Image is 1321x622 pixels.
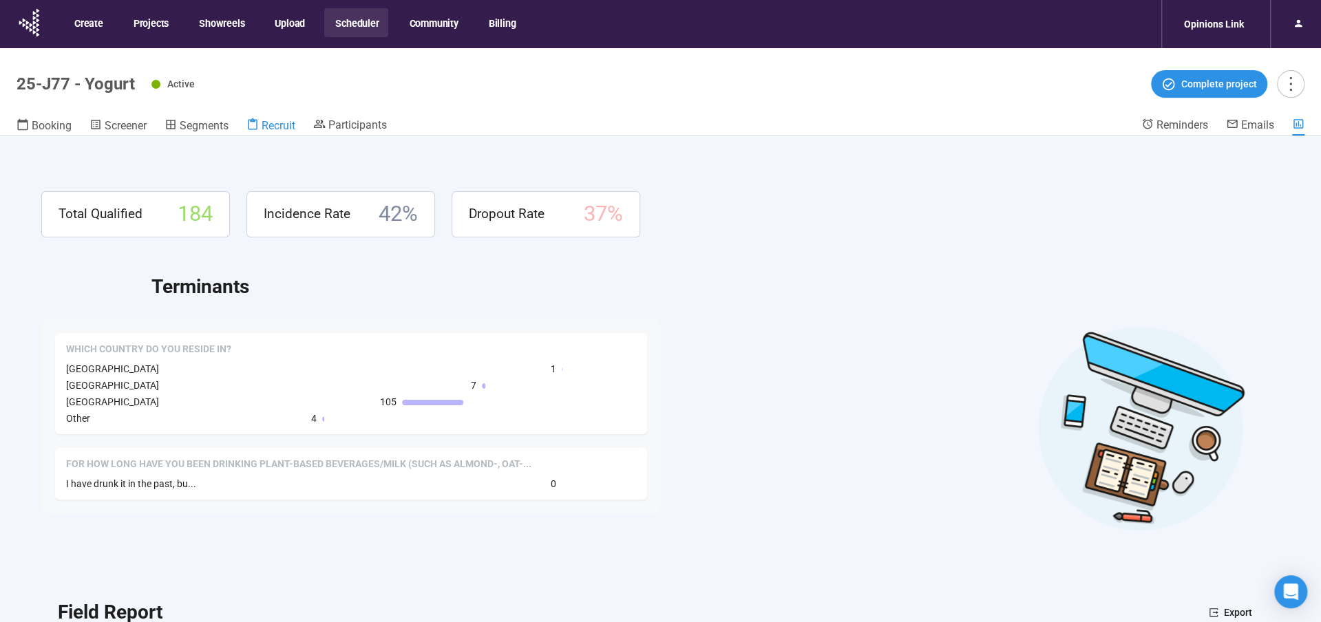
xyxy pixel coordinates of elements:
[1141,118,1208,134] a: Reminders
[165,118,229,136] a: Segments
[32,119,72,132] span: Booking
[478,8,526,37] button: Billing
[1176,11,1252,37] div: Opinions Link
[105,119,147,132] span: Screener
[328,118,387,131] span: Participants
[380,394,397,409] span: 105
[1241,118,1274,131] span: Emails
[167,78,195,89] span: Active
[264,204,350,224] span: Incidence Rate
[1209,608,1218,617] span: export
[324,8,388,37] button: Scheduler
[66,363,159,374] span: [GEOGRAPHIC_DATA]
[584,197,623,231] span: 37 %
[398,8,467,37] button: Community
[1156,118,1208,131] span: Reminders
[66,458,531,471] span: For how long have you been drinking Plant-Based Beverages/Milk (such as almond-, oat-, or soy-bas...
[246,118,295,136] a: Recruit
[262,119,295,132] span: Recruit
[123,8,178,37] button: Projects
[1277,70,1304,98] button: more
[66,478,196,489] span: I have drunk it in the past, bu...
[471,378,476,393] span: 7
[66,343,231,356] span: Which country do you reside in?
[1151,70,1267,98] button: Complete project
[180,119,229,132] span: Segments
[178,197,213,231] span: 184
[1037,325,1245,532] img: Desktop work notes
[188,8,254,37] button: Showreels
[66,380,159,391] span: [GEOGRAPHIC_DATA]
[379,197,418,231] span: 42 %
[313,118,387,134] a: Participants
[1281,74,1300,93] span: more
[63,8,113,37] button: Create
[59,204,142,224] span: Total Qualified
[551,361,556,376] span: 1
[89,118,147,136] a: Screener
[1181,76,1257,92] span: Complete project
[1224,605,1252,620] span: Export
[1226,118,1274,134] a: Emails
[17,118,72,136] a: Booking
[469,204,545,224] span: Dropout Rate
[551,476,556,491] span: 0
[17,74,135,94] h1: 25-J77 - Yogurt
[66,413,90,424] span: Other
[1274,575,1307,608] div: Open Intercom Messenger
[66,396,159,407] span: [GEOGRAPHIC_DATA]
[264,8,315,37] button: Upload
[311,411,317,426] span: 4
[151,272,1280,302] h2: Terminants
